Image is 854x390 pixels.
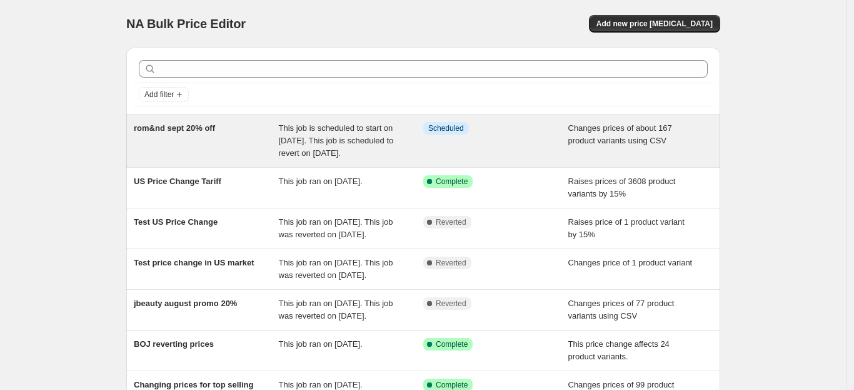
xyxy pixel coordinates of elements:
[134,123,215,133] span: rom&nd sept 20% off
[139,87,189,102] button: Add filter
[134,258,254,267] span: Test price change in US market
[134,339,214,349] span: BOJ reverting prices
[134,217,218,227] span: Test US Price Change
[144,90,174,100] span: Add filter
[568,123,672,145] span: Changes prices of about 167 product variants using CSV
[596,19,713,29] span: Add new price [MEDICAL_DATA]
[134,177,221,186] span: US Price Change Tariff
[568,258,693,267] span: Changes price of 1 product variant
[279,339,363,349] span: This job ran on [DATE].
[568,339,670,361] span: This price change affects 24 product variants.
[568,217,685,239] span: Raises price of 1 product variant by 15%
[589,15,720,33] button: Add new price [MEDICAL_DATA]
[126,17,246,31] span: NA Bulk Price Editor
[436,339,468,349] span: Complete
[436,177,468,187] span: Complete
[436,258,466,268] span: Reverted
[279,299,393,321] span: This job ran on [DATE]. This job was reverted on [DATE].
[279,123,394,158] span: This job is scheduled to start on [DATE]. This job is scheduled to revert on [DATE].
[568,177,676,198] span: Raises prices of 3608 product variants by 15%
[134,299,237,308] span: jbeauty august promo 20%
[436,299,466,309] span: Reverted
[279,380,363,389] span: This job ran on [DATE].
[279,258,393,280] span: This job ran on [DATE]. This job was reverted on [DATE].
[568,299,675,321] span: Changes prices of 77 product variants using CSV
[279,217,393,239] span: This job ran on [DATE]. This job was reverted on [DATE].
[436,217,466,227] span: Reverted
[279,177,363,186] span: This job ran on [DATE].
[436,380,468,390] span: Complete
[428,123,464,133] span: Scheduled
